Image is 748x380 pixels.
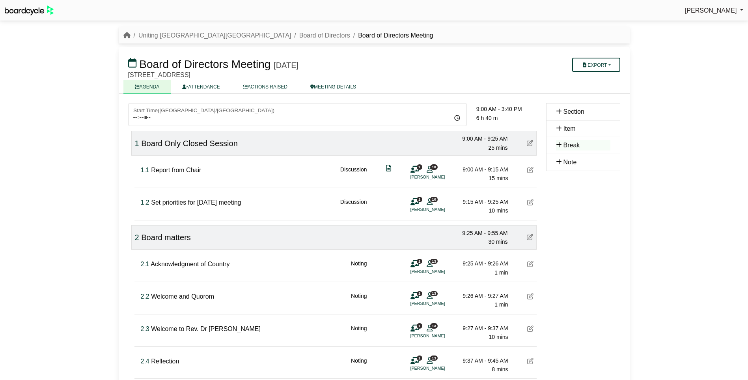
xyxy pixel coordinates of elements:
[488,145,507,151] span: 25 mins
[350,30,433,41] li: Board of Directors Meeting
[141,261,149,267] span: Click to fine tune number
[489,207,508,214] span: 10 mins
[410,206,470,213] li: [PERSON_NAME]
[489,175,508,181] span: 15 mins
[417,197,422,202] span: 1
[151,261,229,267] span: Acknowledgment of Country
[141,167,149,173] span: Click to fine tune number
[410,333,470,339] li: [PERSON_NAME]
[430,356,438,361] span: 13
[453,259,508,268] div: 9:25 AM - 9:26 AM
[135,233,139,242] span: Click to fine tune number
[340,165,367,183] div: Discussion
[563,108,584,115] span: Section
[351,356,367,374] div: Noting
[430,197,438,202] span: 10
[685,6,743,16] a: [PERSON_NAME]
[351,324,367,342] div: Noting
[476,105,537,113] div: 9:00 AM - 3:40 PM
[410,365,470,372] li: [PERSON_NAME]
[141,358,149,365] span: Click to fine tune number
[417,291,422,296] span: 1
[123,80,171,94] a: AGENDA
[151,199,241,206] span: Set priorities for [DATE] meeting
[141,325,149,332] span: Click to fine tune number
[494,269,508,276] span: 1 min
[430,259,438,264] span: 13
[128,71,190,78] span: [STREET_ADDRESS]
[151,167,201,173] span: Report from Chair
[171,80,231,94] a: ATTENDANCE
[453,229,508,237] div: 9:25 AM - 9:55 AM
[453,134,508,143] div: 9:00 AM - 9:25 AM
[351,259,367,277] div: Noting
[417,259,422,264] span: 1
[299,32,350,39] a: Board of Directors
[135,139,139,148] span: Click to fine tune number
[151,325,261,332] span: Welcome to Rev. Dr [PERSON_NAME]
[685,7,737,14] span: [PERSON_NAME]
[417,164,422,169] span: 1
[453,198,508,206] div: 9:15 AM - 9:25 AM
[453,292,508,300] div: 9:26 AM - 9:27 AM
[489,334,508,340] span: 10 mins
[351,292,367,309] div: Noting
[5,6,54,15] img: BoardcycleBlackGreen-aaafeed430059cb809a45853b8cf6d952af9d84e6e89e1f1685b34bfd5cb7d64.svg
[123,30,433,41] nav: breadcrumb
[299,80,367,94] a: MEETING DETAILS
[563,159,577,166] span: Note
[453,356,508,365] div: 9:37 AM - 9:45 AM
[430,164,438,169] span: 10
[430,323,438,328] span: 13
[274,60,298,70] div: [DATE]
[340,198,367,215] div: Discussion
[563,142,580,149] span: Break
[151,293,214,300] span: Welcome and Quorom
[138,32,291,39] a: Uniting [GEOGRAPHIC_DATA][GEOGRAPHIC_DATA]
[572,58,620,72] button: Export
[141,233,191,242] span: Board matters
[494,301,508,308] span: 1 min
[430,291,438,296] span: 13
[453,165,508,174] div: 9:00 AM - 9:15 AM
[417,356,422,361] span: 1
[476,115,498,121] span: 6 h 40 m
[410,300,470,307] li: [PERSON_NAME]
[141,199,149,206] span: Click to fine tune number
[141,139,238,148] span: Board Only Closed Session
[492,366,508,372] span: 8 mins
[488,239,507,245] span: 30 mins
[417,323,422,328] span: 1
[563,125,576,132] span: Item
[141,293,149,300] span: Click to fine tune number
[151,358,179,365] span: Reflection
[231,80,299,94] a: ACTIONS RAISED
[139,58,270,70] span: Board of Directors Meeting
[453,324,508,333] div: 9:27 AM - 9:37 AM
[410,174,470,181] li: [PERSON_NAME]
[410,268,470,275] li: [PERSON_NAME]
